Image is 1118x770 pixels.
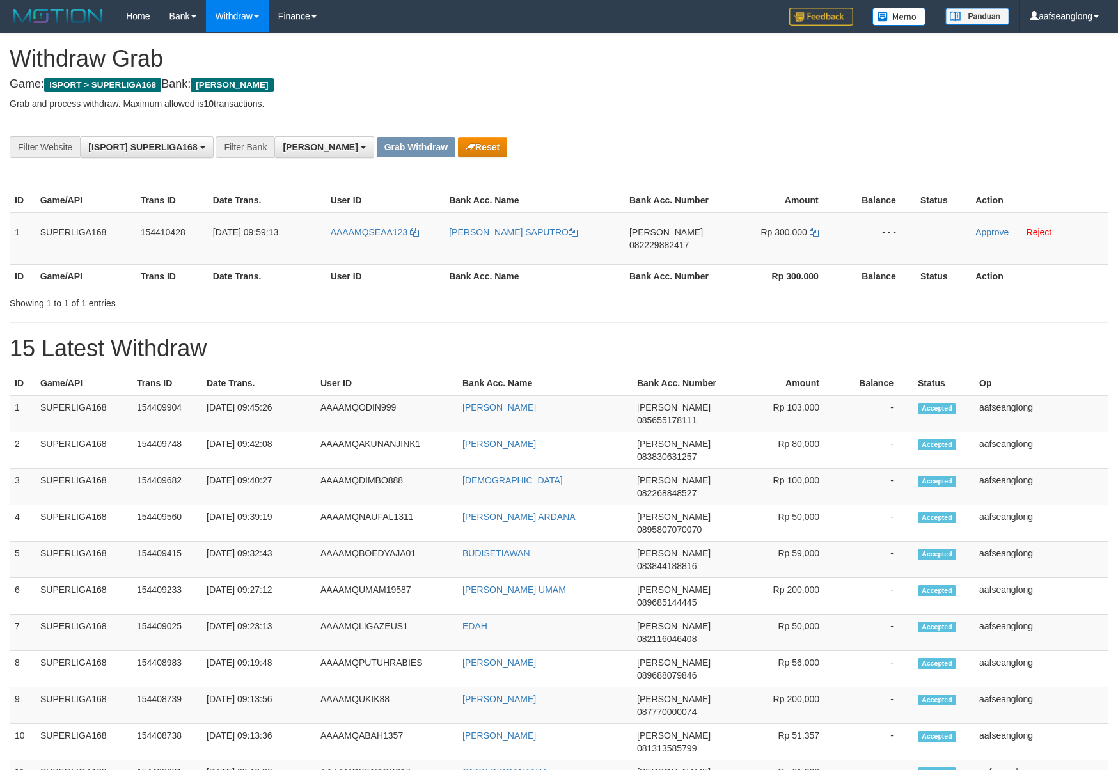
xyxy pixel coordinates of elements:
span: Rp 300.000 [760,227,807,237]
td: aafseanglong [974,505,1108,542]
td: [DATE] 09:13:36 [201,724,315,760]
td: - [838,395,913,432]
span: Accepted [918,403,956,414]
span: [PERSON_NAME] [283,142,358,152]
td: AAAAMQODIN999 [315,395,457,432]
td: aafseanglong [974,687,1108,724]
td: - - - [838,212,915,265]
a: [PERSON_NAME] ARDANA [462,512,576,522]
a: Reject [1027,227,1052,237]
img: MOTION_logo.png [10,6,107,26]
span: [ISPORT] SUPERLIGA168 [88,142,197,152]
a: Approve [975,227,1009,237]
td: 154409748 [132,432,201,469]
span: [PERSON_NAME] [637,657,711,668]
span: [PERSON_NAME] [637,694,711,704]
td: - [838,542,913,578]
th: Date Trans. [208,264,326,288]
td: - [838,615,913,651]
span: [PERSON_NAME] [637,475,711,485]
div: Filter Website [10,136,80,158]
span: Accepted [918,695,956,705]
td: AAAAMQBOEDYAJA01 [315,542,457,578]
span: Copy 089688079846 to clipboard [637,670,697,680]
td: aafseanglong [974,615,1108,651]
td: 8 [10,651,35,687]
td: SUPERLIGA168 [35,615,132,651]
span: Accepted [918,658,956,669]
td: AAAAMQPUTUHRABIES [315,651,457,687]
th: ID [10,372,35,395]
span: Copy 082229882417 to clipboard [629,240,689,250]
td: [DATE] 09:45:26 [201,395,315,432]
td: 154409904 [132,395,201,432]
a: [PERSON_NAME] [462,439,536,449]
td: AAAAMQUMAM19587 [315,578,457,615]
td: Rp 80,000 [727,432,838,469]
span: [PERSON_NAME] [637,439,711,449]
td: [DATE] 09:19:48 [201,651,315,687]
td: Rp 51,357 [727,724,838,760]
th: Status [915,264,970,288]
td: [DATE] 09:32:43 [201,542,315,578]
td: 154408739 [132,687,201,724]
th: Date Trans. [201,372,315,395]
h1: Withdraw Grab [10,46,1108,72]
th: ID [10,264,35,288]
td: SUPERLIGA168 [35,651,132,687]
span: [PERSON_NAME] [637,548,711,558]
td: Rp 50,000 [727,615,838,651]
td: 2 [10,432,35,469]
th: Bank Acc. Name [457,372,632,395]
td: aafseanglong [974,724,1108,760]
th: Status [915,189,970,212]
th: Bank Acc. Name [444,264,624,288]
div: Filter Bank [216,136,274,158]
th: Balance [838,189,915,212]
a: [PERSON_NAME] SAPUTRO [449,227,578,237]
h4: Game: Bank: [10,78,1108,91]
td: AAAAMQAKUNANJINK1 [315,432,457,469]
td: - [838,469,913,505]
td: Rp 103,000 [727,395,838,432]
td: - [838,505,913,542]
td: Rp 100,000 [727,469,838,505]
th: Action [970,264,1108,288]
span: Copy 0895807070070 to clipboard [637,524,702,535]
th: User ID [326,189,445,212]
th: Trans ID [132,372,201,395]
td: Rp 200,000 [727,578,838,615]
a: Copy 300000 to clipboard [810,227,819,237]
td: AAAAMQUKIK88 [315,687,457,724]
td: aafseanglong [974,578,1108,615]
td: - [838,687,913,724]
th: Bank Acc. Name [444,189,624,212]
td: SUPERLIGA168 [35,395,132,432]
span: Accepted [918,439,956,450]
td: Rp 59,000 [727,542,838,578]
td: 154409415 [132,542,201,578]
img: Button%20Memo.svg [872,8,926,26]
span: Copy 083844188816 to clipboard [637,561,697,571]
td: 10 [10,724,35,760]
th: Game/API [35,189,136,212]
td: Rp 200,000 [727,687,838,724]
th: ID [10,189,35,212]
td: 154409025 [132,615,201,651]
th: Bank Acc. Number [624,189,722,212]
span: [PERSON_NAME] [637,621,711,631]
th: Amount [727,372,838,395]
td: 154409682 [132,469,201,505]
h1: 15 Latest Withdraw [10,336,1108,361]
td: SUPERLIGA168 [35,542,132,578]
a: AAAAMQSEAA123 [331,227,420,237]
td: AAAAMQDIMBO888 [315,469,457,505]
span: Accepted [918,549,956,560]
span: Accepted [918,476,956,487]
td: SUPERLIGA168 [35,212,136,265]
td: SUPERLIGA168 [35,724,132,760]
th: Bank Acc. Number [624,264,722,288]
td: [DATE] 09:23:13 [201,615,315,651]
button: Grab Withdraw [377,137,455,157]
td: 4 [10,505,35,542]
